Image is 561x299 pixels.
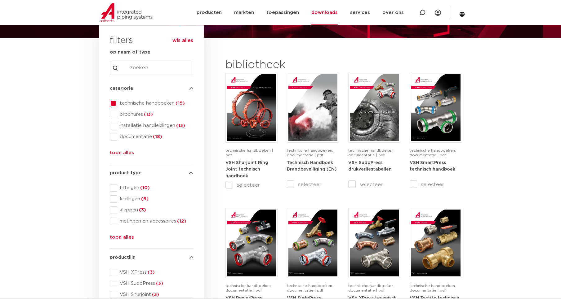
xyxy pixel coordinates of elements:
[110,169,193,177] h4: product type
[117,100,193,106] span: technische handboeken
[117,196,193,202] span: leidingen
[117,134,193,140] span: documentatie
[110,234,134,244] button: toon alles
[143,112,153,117] span: (13)
[175,101,185,106] span: (15)
[110,218,193,225] div: metingen en accessoires(12)
[225,160,268,178] a: VSH Shurjoint Ring Joint technisch handboek
[147,270,155,275] span: (3)
[110,280,193,287] div: VSH SudoPress(3)
[348,160,392,172] a: VSH SudoPress drukverliestabellen
[117,218,193,224] span: metingen en accessoires
[172,37,193,44] button: wis alles
[110,254,193,261] h4: productlijn
[225,181,278,189] label: selecteer
[117,280,193,287] span: VSH SudoPress
[410,149,456,157] span: technische handboeken, documentatie | pdf
[110,85,193,92] h4: categorie
[155,281,163,286] span: (3)
[225,58,336,72] h2: bibliotheek
[110,291,193,298] div: VSH Shurjoint(3)
[176,219,186,223] span: (12)
[117,185,193,191] span: fittingen
[288,210,337,276] img: VSH-SudoPress_A4TM_5001604-2023-3.0_NL-pdf.jpg
[117,207,193,213] span: kleppen
[110,184,193,192] div: fittingen(10)
[110,122,193,129] div: installatie handleidingen(13)
[138,208,146,212] span: (3)
[117,111,193,118] span: brochures
[410,284,456,292] span: technische handboeken, documentatie | pdf
[110,100,193,107] div: technische handboeken(15)
[227,74,276,141] img: VSH-Shurjoint-RJ_A4TM_5011380_2025_1.1_EN-pdf.jpg
[288,74,337,141] img: FireProtection_A4TM_5007915_2025_2.0_EN-pdf.jpg
[117,292,193,298] span: VSH Shurjoint
[110,133,193,141] div: documentatie(18)
[110,111,193,118] div: brochures(13)
[410,181,462,188] label: selecteer
[110,269,193,276] div: VSH XPress(3)
[175,123,185,128] span: (13)
[348,181,400,188] label: selecteer
[287,284,333,292] span: technische handboeken, documentatie | pdf
[287,149,333,157] span: technische handboeken, documentatie | pdf
[110,33,133,48] h3: filters
[151,292,159,297] span: (3)
[139,185,150,190] span: (10)
[152,134,162,139] span: (18)
[348,284,394,292] span: technische handboeken, documentatie | pdf
[110,195,193,203] div: leidingen(6)
[110,149,134,159] button: toon alles
[287,160,337,172] a: Technisch Handboek Brandbeveiliging (EN)
[110,206,193,214] div: kleppen(3)
[225,149,273,157] span: technische handboeken | pdf
[225,284,272,292] span: technische handboeken, documentatie | pdf
[411,74,460,141] img: VSH-SmartPress_A4TM_5009301_2023_2.0-EN-pdf.jpg
[348,149,394,157] span: technische handboeken, documentatie | pdf
[411,210,460,276] img: VSH-Tectite_A4TM_5009376-2024-2.0_NL-pdf.jpg
[117,123,193,129] span: installatie handleidingen
[110,50,150,54] strong: op naam of type
[410,160,455,172] a: VSH SmartPress technisch handboek
[350,210,399,276] img: VSH-XPress_A4TM_5008762_2025_4.1_NL-pdf.jpg
[140,197,149,201] span: (6)
[117,269,193,275] span: VSH XPress
[350,74,399,141] img: VSH-SudoPress_A4PLT_5007706_2024-2.0_NL-pdf.jpg
[287,181,339,188] label: selecteer
[227,210,276,276] img: VSH-PowerPress_A4TM_5008817_2024_3.1_NL-pdf.jpg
